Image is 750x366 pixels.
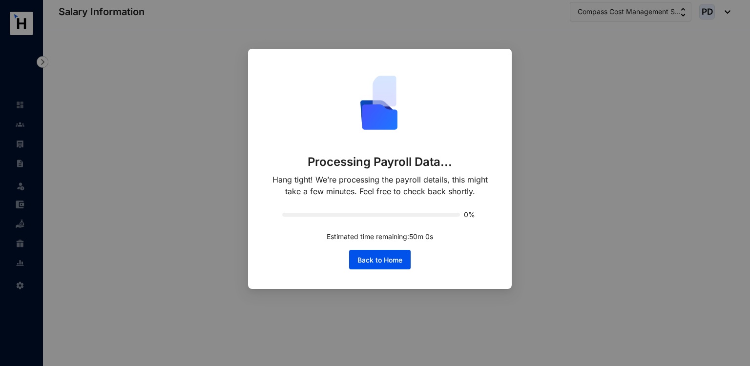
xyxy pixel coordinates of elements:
[464,211,478,218] span: 0%
[308,154,453,170] p: Processing Payroll Data...
[327,231,433,242] p: Estimated time remaining: 50 m 0 s
[268,174,492,197] p: Hang tight! We’re processing the payroll details, this might take a few minutes. Feel free to che...
[349,250,411,269] button: Back to Home
[357,255,402,265] span: Back to Home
